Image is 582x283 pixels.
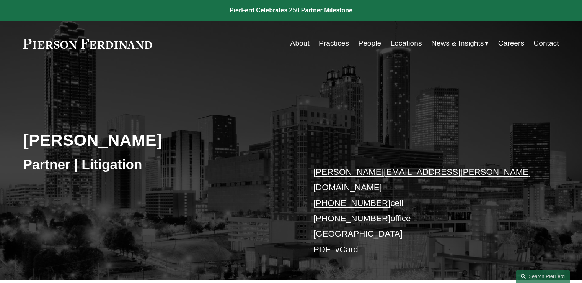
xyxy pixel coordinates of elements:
a: vCard [335,245,358,254]
a: folder dropdown [431,36,489,51]
a: Contact [533,36,559,51]
h2: [PERSON_NAME] [23,130,291,150]
span: News & Insights [431,37,484,50]
a: Locations [390,36,422,51]
a: People [358,36,381,51]
a: PDF [313,245,331,254]
a: [PHONE_NUMBER] [313,214,391,223]
a: Search this site [516,270,570,283]
p: cell office [GEOGRAPHIC_DATA] – [313,165,536,257]
a: [PERSON_NAME][EMAIL_ADDRESS][PERSON_NAME][DOMAIN_NAME] [313,167,531,192]
a: Practices [319,36,349,51]
a: [PHONE_NUMBER] [313,198,391,208]
h3: Partner | Litigation [23,156,291,173]
a: Careers [498,36,524,51]
a: About [290,36,310,51]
